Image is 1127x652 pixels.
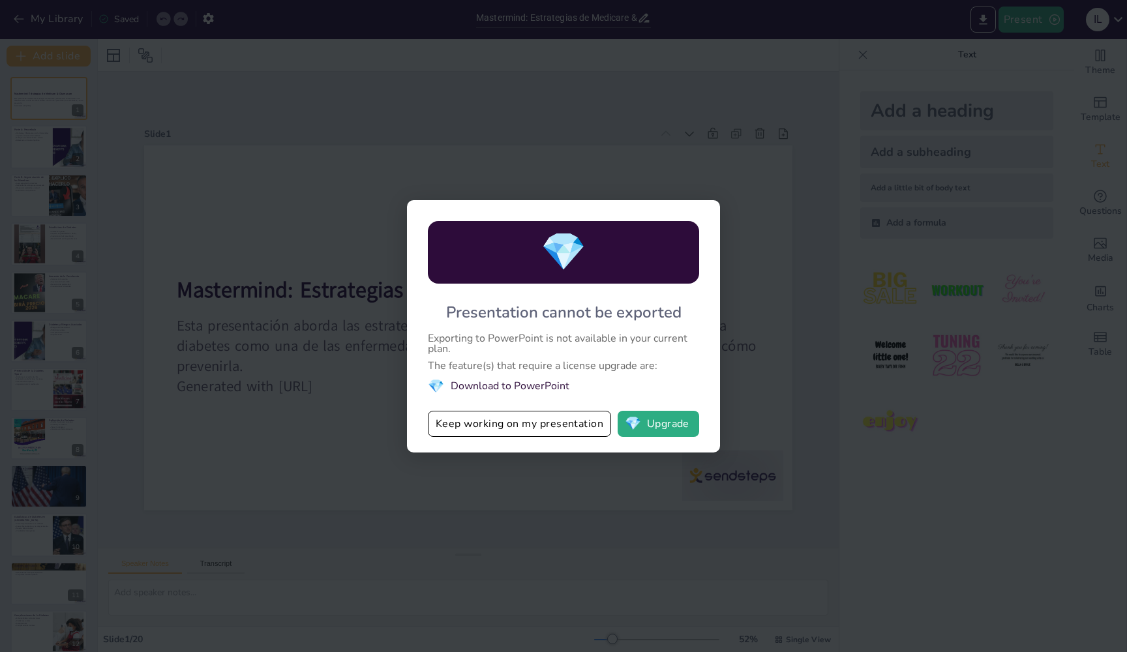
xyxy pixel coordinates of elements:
span: diamond [625,417,641,430]
li: Download to PowerPoint [428,378,699,395]
span: diamond [541,227,586,277]
div: Exporting to PowerPoint is not available in your current plan. [428,333,699,354]
button: diamondUpgrade [618,411,699,437]
button: Keep working on my presentation [428,411,611,437]
div: The feature(s) that require a license upgrade are: [428,361,699,371]
span: diamond [428,378,444,395]
div: Presentation cannot be exported [446,302,682,323]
